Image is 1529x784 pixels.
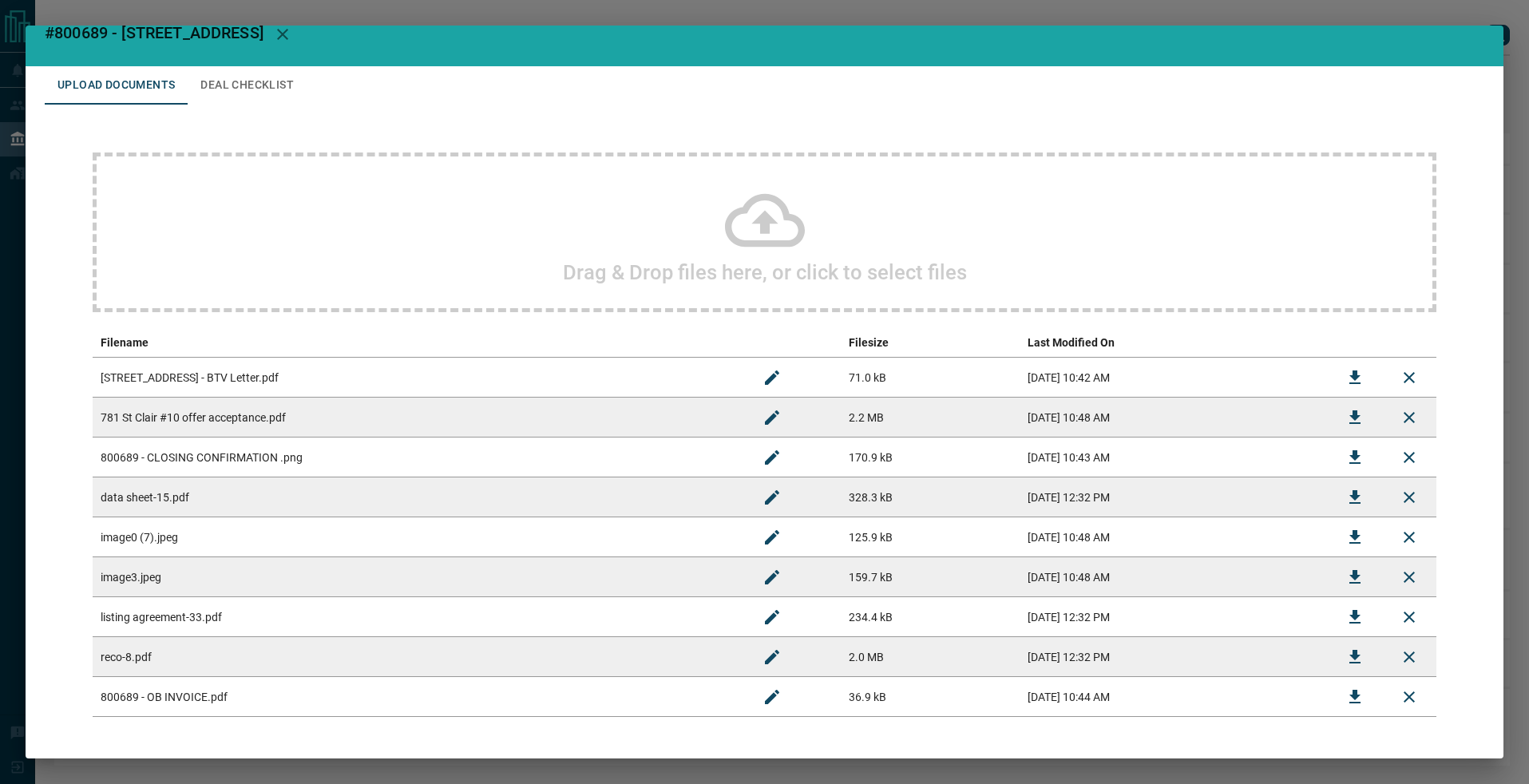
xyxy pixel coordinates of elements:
th: download action column [1328,328,1382,358]
button: Rename [753,678,791,716]
td: 781 St Clair #10 offer acceptance.pdf [93,398,745,438]
td: 2.0 MB [841,637,1020,677]
button: Download [1336,518,1374,556]
button: Remove File [1390,358,1428,397]
th: Filesize [841,328,1020,358]
button: Remove File [1390,518,1428,556]
button: Download [1336,638,1374,676]
button: Remove File [1390,478,1428,517]
td: [DATE] 12:32 PM [1020,637,1328,677]
button: Remove File [1390,598,1428,636]
button: Download [1336,358,1374,397]
button: Rename [753,518,791,556]
td: [DATE] 10:48 AM [1020,557,1328,597]
button: Rename [753,638,791,676]
button: Remove File [1390,398,1428,437]
td: reco-8.pdf [93,637,745,677]
span: #800689 - [STREET_ADDRESS] [45,23,263,42]
td: image0 (7).jpeg [93,517,745,557]
button: Rename [753,478,791,517]
td: data sheet-15.pdf [93,477,745,517]
button: Remove File [1390,438,1428,477]
td: 159.7 kB [841,557,1020,597]
button: Remove File [1390,638,1428,676]
td: [DATE] 12:32 PM [1020,477,1328,517]
td: 328.3 kB [841,477,1020,517]
td: 800689 - OB INVOICE.pdf [93,677,745,717]
td: [DATE] 10:48 AM [1020,517,1328,557]
th: Last Modified On [1020,328,1328,358]
td: [DATE] 10:48 AM [1020,398,1328,438]
button: Rename [753,358,791,397]
button: Download [1336,398,1374,437]
td: 125.9 kB [841,517,1020,557]
td: [DATE] 10:42 AM [1020,358,1328,398]
button: Rename [753,398,791,437]
td: [DATE] 10:43 AM [1020,438,1328,477]
button: Remove File [1390,558,1428,596]
td: 36.9 kB [841,677,1020,717]
th: delete file action column [1382,328,1436,358]
td: 2.2 MB [841,398,1020,438]
td: 234.4 kB [841,597,1020,637]
button: Download [1336,678,1374,716]
th: Filename [93,328,745,358]
td: 800689 - CLOSING CONFIRMATION .png [93,438,745,477]
button: Download [1336,438,1374,477]
button: Upload Documents [45,66,188,105]
td: [STREET_ADDRESS] - BTV Letter.pdf [93,358,745,398]
th: edit column [745,328,841,358]
td: listing agreement-33.pdf [93,597,745,637]
button: Rename [753,558,791,596]
td: 170.9 kB [841,438,1020,477]
h2: Drag & Drop files here, or click to select files [563,260,967,284]
button: Download [1336,478,1374,517]
button: Remove File [1390,678,1428,716]
button: Deal Checklist [188,66,307,105]
button: Rename [753,598,791,636]
td: 71.0 kB [841,358,1020,398]
button: Download [1336,598,1374,636]
div: Drag & Drop files here, or click to select files [93,152,1436,312]
td: image3.jpeg [93,557,745,597]
button: Rename [753,438,791,477]
td: [DATE] 10:44 AM [1020,677,1328,717]
td: [DATE] 12:32 PM [1020,597,1328,637]
button: Download [1336,558,1374,596]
